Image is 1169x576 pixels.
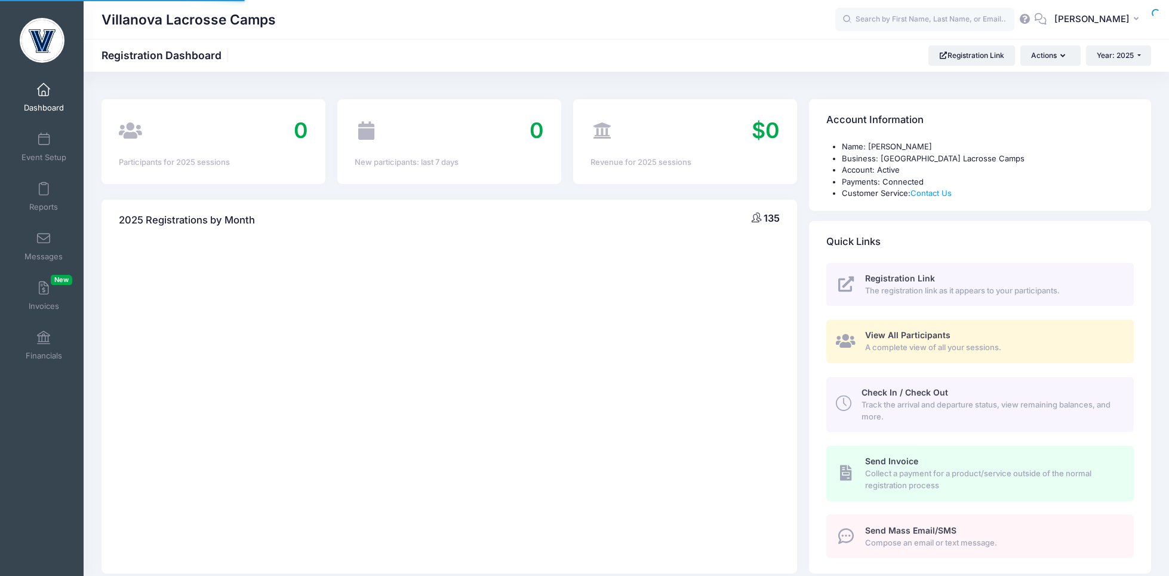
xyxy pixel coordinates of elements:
[842,153,1133,165] li: Business: [GEOGRAPHIC_DATA] Lacrosse Camps
[826,446,1133,501] a: Send Invoice Collect a payment for a product/service outside of the normal registration process
[16,126,72,168] a: Event Setup
[20,18,64,63] img: Villanova Lacrosse Camps
[862,387,948,397] span: Check In / Check Out
[842,176,1133,188] li: Payments: Connected
[865,537,1120,549] span: Compose an email or text message.
[752,117,780,143] span: $0
[1097,51,1134,60] span: Year: 2025
[865,342,1120,354] span: A complete view of all your sessions.
[590,157,780,168] div: Revenue for 2025 sessions
[294,117,308,143] span: 0
[101,6,276,33] h1: Villanova Lacrosse Camps
[355,157,544,168] div: New participants: last 7 days
[842,164,1133,176] li: Account: Active
[16,76,72,118] a: Dashboard
[865,285,1120,297] span: The registration link as it appears to your participants.
[826,263,1133,307] a: Registration Link The registration link as it appears to your participants.
[842,141,1133,153] li: Name: [PERSON_NAME]
[826,103,924,137] h4: Account Information
[826,320,1133,363] a: View All Participants A complete view of all your sessions.
[1047,6,1151,33] button: [PERSON_NAME]
[842,188,1133,200] li: Customer Service:
[29,301,59,311] span: Invoices
[865,273,935,283] span: Registration Link
[24,103,64,113] span: Dashboard
[835,8,1014,32] input: Search by First Name, Last Name, or Email...
[865,330,950,340] span: View All Participants
[51,275,72,285] span: New
[16,176,72,217] a: Reports
[928,45,1015,66] a: Registration Link
[826,377,1133,432] a: Check In / Check Out Track the arrival and departure status, view remaining balances, and more.
[26,351,62,361] span: Financials
[865,456,918,466] span: Send Invoice
[119,203,255,237] h4: 2025 Registrations by Month
[910,188,952,198] a: Contact Us
[21,152,66,163] span: Event Setup
[865,525,956,535] span: Send Mass Email/SMS
[16,275,72,317] a: InvoicesNew
[24,252,63,262] span: Messages
[16,225,72,267] a: Messages
[865,468,1120,491] span: Collect a payment for a product/service outside of the normal registration process
[29,202,58,212] span: Reports
[1020,45,1080,66] button: Actions
[101,49,232,62] h1: Registration Dashboard
[16,324,72,366] a: Financials
[1054,13,1130,26] span: [PERSON_NAME]
[764,212,780,224] span: 135
[826,514,1133,558] a: Send Mass Email/SMS Compose an email or text message.
[119,157,308,168] div: Participants for 2025 sessions
[1086,45,1151,66] button: Year: 2025
[862,399,1120,422] span: Track the arrival and departure status, view remaining balances, and more.
[826,225,881,259] h4: Quick Links
[530,117,544,143] span: 0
